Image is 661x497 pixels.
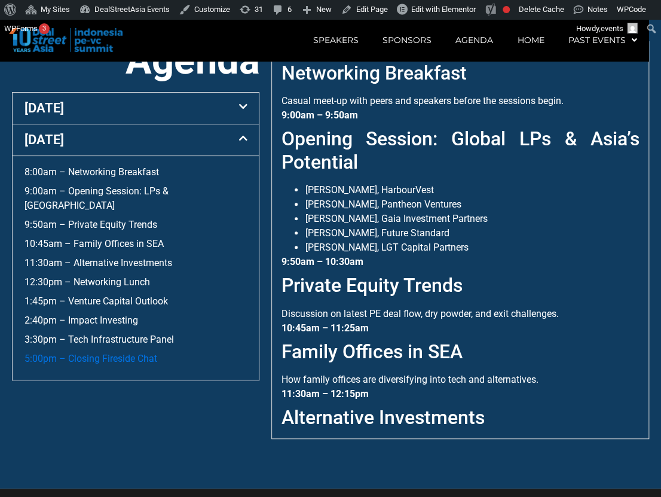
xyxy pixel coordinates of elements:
[371,26,443,54] a: Sponsors
[25,295,168,307] a: 1:45pm – Venture Capital Outlook
[305,226,639,240] li: [PERSON_NAME], Future Standard
[25,334,174,345] a: 3:30pm – Tech Infrastructure Panel
[281,42,639,108] div: Casual meet-up with peers and speakers before the sessions begin.
[281,256,363,267] strong: 9:50am – 10:30am
[301,26,371,54] a: Speakers
[281,255,639,321] div: Discussion on latest PE deal flow, dry powder, and exit challenges.
[25,238,164,249] a: 10:45am – Family Offices in SEA
[281,127,639,173] h2: Opening Session: Global LPs & Asia’s Potential
[25,185,169,211] a: 9:00am – Opening Session: LPs & [GEOGRAPHIC_DATA]
[25,257,172,269] a: 11:30am – Alternative Investments
[39,23,50,34] div: 3
[305,240,639,255] li: [PERSON_NAME], LGT Capital Partners
[556,26,648,54] a: Past Events
[25,315,138,326] a: 2:40pm – Impact Investing
[281,62,639,84] h2: Networking Breakfast
[281,387,639,453] div: Exploring hedge funds, real assets, and structured debt strategies.
[305,197,639,212] li: [PERSON_NAME], Pantheon Ventures
[25,219,157,230] a: 9:50am – Private Equity Trends
[25,276,150,288] a: 12:30pm – Networking Lunch
[281,322,368,334] strong: 10:45am – 11:25am
[25,353,157,364] a: 5:00pm – Closing Fireside Chat
[12,41,259,80] h2: Agenda
[281,274,639,297] h2: Private Equity Trends
[503,6,510,13] div: Focus keyphrase not set
[572,19,642,38] a: Howdy,events
[505,26,556,54] a: Home
[601,24,623,33] span: events
[305,212,639,226] li: [PERSON_NAME], Gaia Investment Partners
[281,388,368,400] strong: 11:30am – 12:15pm
[25,166,159,178] a: 8:00am – Networking Breakfast
[443,26,505,54] a: Agenda
[411,5,476,14] span: Edit with Elementor
[25,132,64,147] a: [DATE]
[305,183,639,197] li: [PERSON_NAME], HarbourVest
[281,406,639,429] h2: Alternative Investments
[281,109,357,121] strong: 9:00am – 9:50am
[25,100,64,115] a: [DATE]
[281,340,639,363] h2: Family Offices in SEA
[281,321,639,387] div: How family offices are diversifying into tech and alternatives.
